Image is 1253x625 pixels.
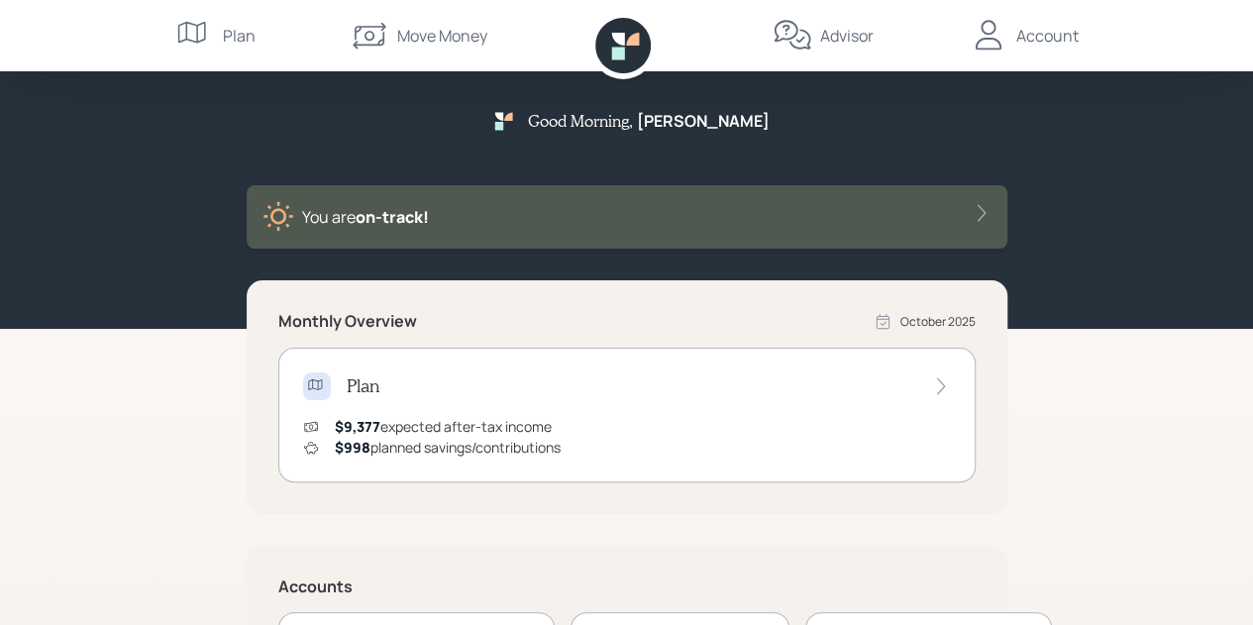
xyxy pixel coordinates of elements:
h4: Plan [347,375,379,397]
div: October 2025 [900,313,976,331]
h5: Monthly Overview [278,312,417,331]
div: planned savings/contributions [335,437,561,458]
span: $998 [335,438,370,457]
div: You are [302,205,429,229]
div: Move Money [397,24,487,48]
span: $9,377 [335,417,380,436]
h5: Good Morning , [528,111,633,130]
div: Account [1016,24,1079,48]
span: on‑track! [356,206,429,228]
img: sunny-XHVQM73Q.digested.png [262,201,294,233]
h5: [PERSON_NAME] [637,112,770,131]
div: Advisor [820,24,874,48]
h5: Accounts [278,577,976,596]
div: Plan [223,24,256,48]
div: expected after-tax income [335,416,552,437]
